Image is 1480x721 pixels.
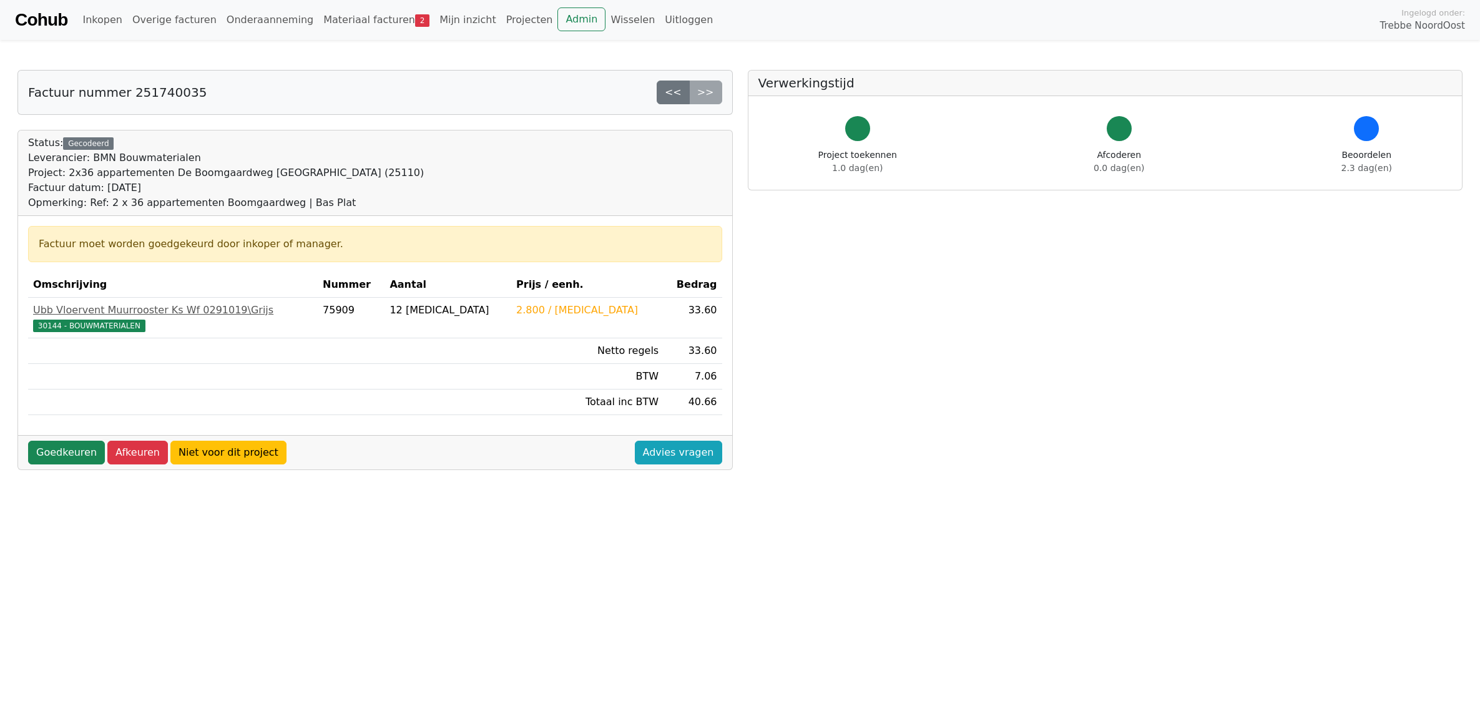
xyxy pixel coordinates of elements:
[657,81,690,104] a: <<
[511,390,664,415] td: Totaal inc BTW
[511,272,664,298] th: Prijs / eenh.
[28,135,424,210] div: Status:
[63,137,114,150] div: Gecodeerd
[501,7,558,32] a: Projecten
[318,298,385,338] td: 75909
[170,441,287,464] a: Niet voor dit project
[557,7,605,31] a: Admin
[664,338,722,364] td: 33.60
[1401,7,1465,19] span: Ingelogd onder:
[28,150,424,165] div: Leverancier: BMN Bouwmaterialen
[434,7,501,32] a: Mijn inzicht
[33,320,145,332] span: 30144 - BOUWMATERIALEN
[127,7,222,32] a: Overige facturen
[39,237,712,252] div: Factuur moet worden goedgekeurd door inkoper of manager.
[635,441,722,464] a: Advies vragen
[516,303,659,318] div: 2.800 / [MEDICAL_DATA]
[28,180,424,195] div: Factuur datum: [DATE]
[1341,163,1392,173] span: 2.3 dag(en)
[28,272,318,298] th: Omschrijving
[818,149,897,175] div: Project toekennen
[28,85,207,100] h5: Factuur nummer 251740035
[33,303,313,318] div: Ubb Vloervent Muurrooster Ks Wf 0291019\Grijs
[664,390,722,415] td: 40.66
[1094,163,1144,173] span: 0.0 dag(en)
[415,14,429,27] span: 2
[1380,19,1465,33] span: Trebbe NoordOost
[318,7,434,32] a: Materiaal facturen2
[28,195,424,210] div: Opmerking: Ref: 2 x 36 appartementen Boomgaardweg | Bas Plat
[511,338,664,364] td: Netto regels
[222,7,318,32] a: Onderaanneming
[660,7,718,32] a: Uitloggen
[1341,149,1392,175] div: Beoordelen
[832,163,883,173] span: 1.0 dag(en)
[318,272,385,298] th: Nummer
[664,364,722,390] td: 7.06
[385,272,511,298] th: Aantal
[1094,149,1144,175] div: Afcoderen
[77,7,127,32] a: Inkopen
[390,303,506,318] div: 12 [MEDICAL_DATA]
[758,76,1453,91] h5: Verwerkingstijd
[107,441,168,464] a: Afkeuren
[28,165,424,180] div: Project: 2x36 appartementen De Boomgaardweg [GEOGRAPHIC_DATA] (25110)
[664,298,722,338] td: 33.60
[28,441,105,464] a: Goedkeuren
[664,272,722,298] th: Bedrag
[15,5,67,35] a: Cohub
[605,7,660,32] a: Wisselen
[33,303,313,333] a: Ubb Vloervent Muurrooster Ks Wf 0291019\Grijs30144 - BOUWMATERIALEN
[511,364,664,390] td: BTW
